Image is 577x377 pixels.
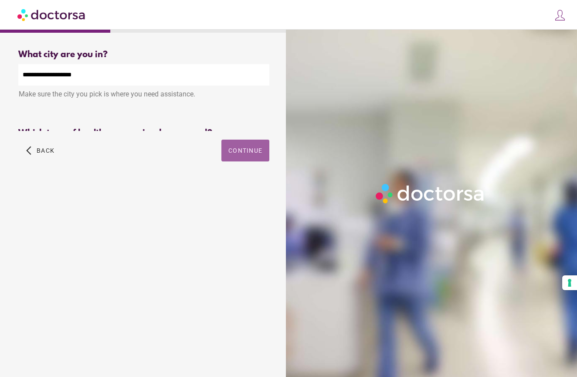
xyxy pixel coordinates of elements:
[221,140,269,161] button: Continue
[17,5,86,24] img: Doctorsa.com
[554,9,566,21] img: icons8-customer-100.png
[562,275,577,290] button: Your consent preferences for tracking technologies
[18,86,269,105] div: Make sure the city you pick is where you need assistance.
[373,181,488,206] img: Logo-Doctorsa-trans-White-partial-flat.png
[18,128,269,138] div: Which type of healthcare service do you need?
[228,147,262,154] span: Continue
[23,140,58,161] button: arrow_back_ios Back
[18,50,269,60] div: What city are you in?
[37,147,54,154] span: Back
